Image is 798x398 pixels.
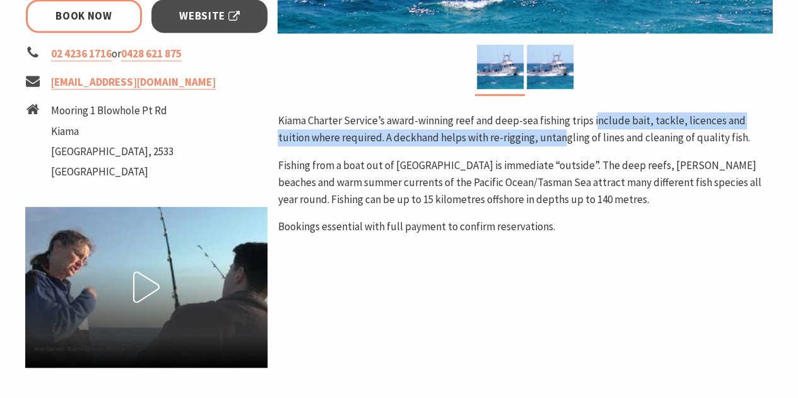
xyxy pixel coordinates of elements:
a: 0428 621 875 [121,47,182,61]
a: 02 4236 1716 [51,47,112,61]
p: Kiama Charter Service’s award-winning reef and deep-sea fishing trips include bait, tackle, licen... [278,112,772,146]
span: Website [179,8,240,25]
li: or [26,45,268,62]
img: Fishing charters aboard Kostalota from Kiama [477,45,524,89]
li: Mooring 1 Blowhole Pt Rd [51,102,173,119]
a: [EMAIL_ADDRESS][DOMAIN_NAME] [51,75,216,90]
p: Fishing from a boat out of [GEOGRAPHIC_DATA] is immediate “outside”. The deep reefs, [PERSON_NAME... [278,157,772,209]
li: [GEOGRAPHIC_DATA] [51,163,173,180]
img: Fishing charters aboard Kostalota from Kiama [527,45,573,89]
li: [GEOGRAPHIC_DATA], 2533 [51,143,173,160]
li: Kiama [51,123,173,140]
p: Bookings essential with full payment to confirm reservations. [278,218,772,235]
